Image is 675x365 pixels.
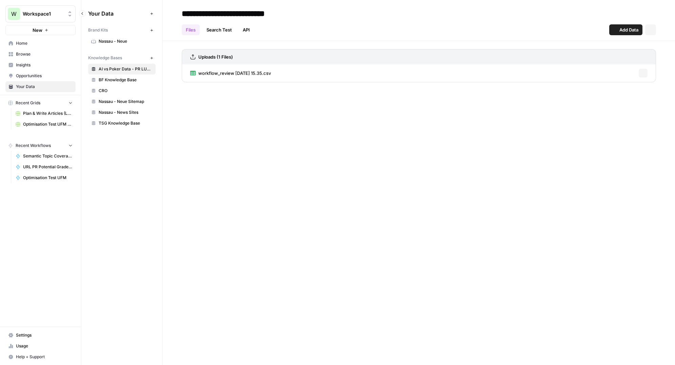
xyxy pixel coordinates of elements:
a: Nassau - News Sites [88,107,156,118]
span: BF Knowledge Base [99,77,153,83]
span: Knowledge Bases [88,55,122,61]
a: BF Knowledge Base [88,74,156,85]
span: Your Data [88,9,147,18]
span: Insights [16,62,73,68]
span: Brand Kits [88,27,108,33]
a: Optimisation Test UFM [13,172,76,183]
span: Optimisation Test UFM Grid [23,121,73,127]
a: Search Test [202,24,236,35]
a: Uploads (1 Files) [190,49,233,64]
span: URL PR Potential Grader (Beta) [23,164,73,170]
span: CRO [99,88,153,94]
a: URL PR Potential Grader (Beta) [13,162,76,172]
a: Plan & Write Articles (LUSPS) [13,108,76,119]
a: AI vs Poker Data - PR LUSPS [88,64,156,74]
a: Home [5,38,76,49]
span: Nassau - News Sites [99,109,153,115]
span: Opportunities [16,73,73,79]
span: Browse [16,51,73,57]
span: Recent Workflows [16,143,51,149]
span: Workspace1 [23,10,64,17]
span: Usage [16,343,73,349]
a: TSG Knowledge Base [88,118,156,129]
span: Your Data [16,84,73,90]
a: Opportunities [5,70,76,81]
button: Recent Workflows [5,141,76,151]
span: Nassau - Neue Sitemap [99,99,153,105]
a: CRO [88,85,156,96]
span: Settings [16,332,73,338]
a: Insights [5,60,76,70]
span: Add Data [619,26,638,33]
span: workflow_review [DATE] 15.35.csv [198,70,271,77]
a: Files [182,24,200,35]
a: Nassau - Neue [88,36,156,47]
button: Help + Support [5,351,76,362]
button: Workspace: Workspace1 [5,5,76,22]
span: Semantic Topic Coverage for a Niche [23,153,73,159]
span: AI vs Poker Data - PR LUSPS [99,66,153,72]
a: API [239,24,254,35]
a: Optimisation Test UFM Grid [13,119,76,130]
a: Browse [5,49,76,60]
span: Plan & Write Articles (LUSPS) [23,110,73,116]
span: Nassau - Neue [99,38,153,44]
a: workflow_review [DATE] 15.35.csv [190,64,271,82]
span: Help + Support [16,354,73,360]
span: Home [16,40,73,46]
a: Your Data [5,81,76,92]
span: New [33,27,42,34]
span: W [11,10,17,18]
h3: Uploads (1 Files) [198,53,233,60]
span: Optimisation Test UFM [23,175,73,181]
a: Nassau - Neue Sitemap [88,96,156,107]
span: TSG Knowledge Base [99,120,153,126]
a: Settings [5,330,76,341]
a: Usage [5,341,76,351]
a: Semantic Topic Coverage for a Niche [13,151,76,162]
button: Recent Grids [5,98,76,108]
span: Recent Grids [16,100,40,106]
button: Add Data [609,24,642,35]
button: New [5,25,76,35]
